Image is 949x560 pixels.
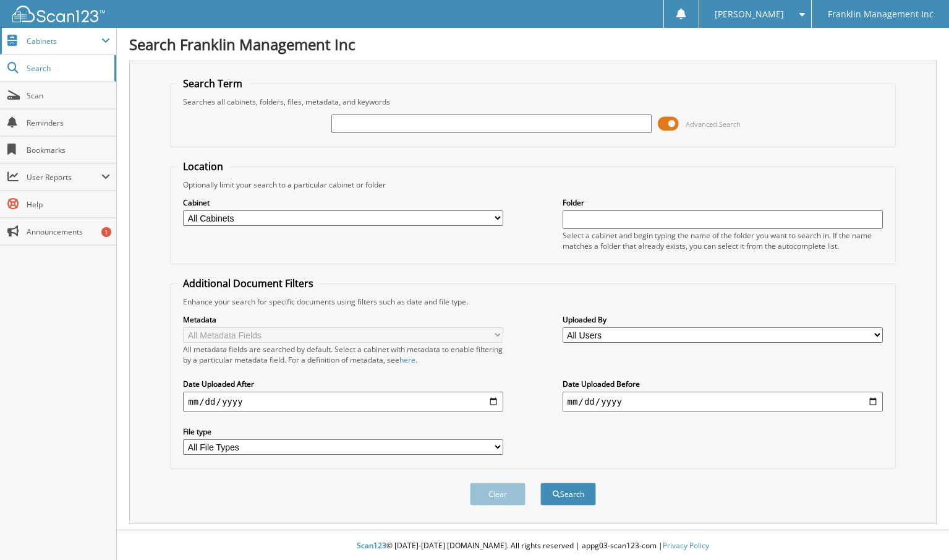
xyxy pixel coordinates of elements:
a: Privacy Policy [663,540,709,551]
legend: Additional Document Filters [177,277,320,290]
label: Date Uploaded After [183,379,503,389]
div: Searches all cabinets, folders, files, metadata, and keywords [177,97,888,107]
span: Bookmarks [27,145,110,155]
div: All metadata fields are searched by default. Select a cabinet with metadata to enable filtering b... [183,344,503,365]
span: Help [27,199,110,210]
input: end [563,392,883,411]
div: Optionally limit your search to a particular cabinet or folder [177,179,888,190]
span: Advanced Search [686,119,741,129]
div: 1 [101,227,111,237]
label: Metadata [183,314,503,325]
div: Enhance your search for specific documents using filters such as date and file type. [177,296,888,307]
label: Uploaded By [563,314,883,325]
h1: Search Franklin Management Inc [129,34,937,54]
input: start [183,392,503,411]
legend: Location [177,160,229,173]
button: Search [540,483,596,506]
legend: Search Term [177,77,249,90]
span: Search [27,63,108,74]
span: Franklin Management Inc [828,11,934,18]
button: Clear [470,483,526,506]
span: Announcements [27,226,110,237]
div: Select a cabinet and begin typing the name of the folder you want to search in. If the name match... [563,230,883,251]
span: User Reports [27,172,101,183]
span: [PERSON_NAME] [715,11,784,18]
span: Scan123 [357,540,386,551]
label: Folder [563,197,883,208]
span: Cabinets [27,36,101,46]
label: Date Uploaded Before [563,379,883,389]
span: Reminders [27,118,110,128]
span: Scan [27,90,110,101]
img: scan123-logo-white.svg [12,6,105,22]
label: Cabinet [183,197,503,208]
a: here [399,355,415,365]
label: File type [183,426,503,437]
